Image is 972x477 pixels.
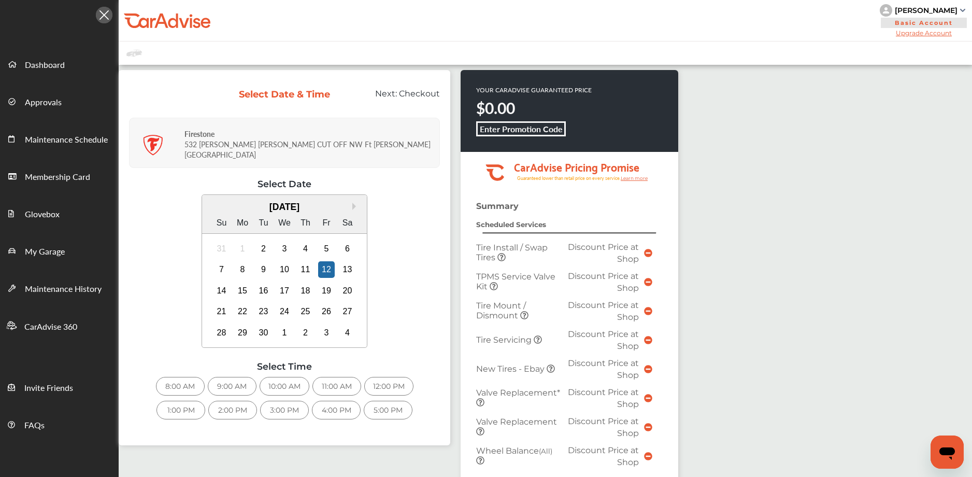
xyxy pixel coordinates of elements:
span: Maintenance History [25,283,102,296]
a: Glovebox [1,194,118,232]
span: Approvals [25,96,62,109]
div: [PERSON_NAME] [895,6,957,15]
span: Glovebox [25,208,60,221]
span: Tire Install / Swap Tires [476,243,548,262]
tspan: Learn more [621,175,648,181]
span: Discount Price at Shop [568,387,639,409]
span: Discount Price at Shop [568,271,639,293]
div: 1:00 PM [156,401,205,419]
div: Select Date [129,178,440,189]
iframe: Button to launch messaging window [931,436,964,469]
span: FAQs [24,419,45,432]
div: Choose Monday, September 15th, 2025 [234,283,251,299]
div: Choose Wednesday, September 10th, 2025 [276,261,293,278]
span: Invite Friends [24,382,73,395]
span: Valve Replacement* [476,388,560,398]
div: Choose Saturday, October 4th, 2025 [339,325,356,341]
div: Choose Wednesday, September 24th, 2025 [276,303,293,320]
div: We [276,215,293,231]
div: 4:00 PM [312,401,361,419]
div: Choose Tuesday, September 16th, 2025 [255,283,272,299]
div: Not available Monday, September 1st, 2025 [234,241,251,257]
img: logo-firestone.png [142,135,163,156]
span: Membership Card [25,171,90,184]
p: YOUR CARADVISE GUARANTEED PRICE [476,86,592,94]
div: Choose Tuesday, September 9th, 2025 [255,261,272,278]
div: 12:00 PM [364,377,413,396]
div: Choose Sunday, September 7th, 2025 [213,261,230,278]
div: Choose Thursday, September 4th, 2025 [297,241,314,257]
div: Choose Sunday, September 14th, 2025 [213,283,230,299]
span: Basic Account [881,18,967,28]
span: Discount Price at Shop [568,242,639,264]
div: Not available Sunday, August 31st, 2025 [213,241,230,257]
div: month 2025-09 [211,238,358,343]
div: Tu [255,215,272,231]
div: Fr [318,215,335,231]
span: Discount Price at Shop [568,300,639,322]
div: Choose Tuesday, September 30th, 2025 [255,325,272,341]
div: 9:00 AM [208,377,256,396]
div: [DATE] [202,202,367,213]
div: Next: [339,89,448,108]
div: Choose Tuesday, September 23rd, 2025 [255,303,272,320]
img: knH8PDtVvWoAbQRylUukY18CTiRevjo20fAtgn5MLBQj4uumYvk2MzTtcAIzfGAtb1XOLVMAvhLuqoNAbL4reqehy0jehNKdM... [880,4,892,17]
span: Dashboard [25,59,65,72]
tspan: CarAdvise Pricing Promise [514,157,639,176]
a: Membership Card [1,157,118,194]
span: My Garage [25,245,65,259]
span: Valve Replacement [476,417,557,427]
div: Choose Thursday, September 18th, 2025 [297,283,314,299]
div: Mo [234,215,251,231]
div: Choose Thursday, October 2nd, 2025 [297,325,314,341]
span: Discount Price at Shop [568,358,639,380]
span: New Tires - Ebay [476,364,547,374]
div: Choose Thursday, September 11th, 2025 [297,261,314,278]
div: Th [297,215,314,231]
img: sCxJUJ+qAmfqhQGDUl18vwLg4ZYJ6CxN7XmbOMBAAAAAElFTkSuQmCC [960,9,965,12]
strong: Firestone [184,129,215,139]
div: 5:00 PM [364,401,412,419]
button: Next Month [352,203,360,210]
div: Select Date & Time [238,89,331,100]
span: Tire Servicing [476,335,534,345]
div: Choose Friday, September 19th, 2025 [318,283,335,299]
div: Choose Wednesday, October 1st, 2025 [276,325,293,341]
a: Approvals [1,82,118,120]
img: placeholder_car.fcab19be.svg [126,47,142,60]
div: Choose Wednesday, September 17th, 2025 [276,283,293,299]
div: Choose Saturday, September 13th, 2025 [339,261,356,278]
a: My Garage [1,232,118,269]
div: Choose Monday, September 29th, 2025 [234,325,251,341]
div: Choose Saturday, September 20th, 2025 [339,283,356,299]
a: Maintenance History [1,269,118,306]
b: Enter Promotion Code [480,123,563,135]
span: Discount Price at Shop [568,416,639,438]
div: Select Time [129,361,440,372]
div: Choose Friday, September 12th, 2025 [318,261,335,278]
div: Choose Wednesday, September 3rd, 2025 [276,241,293,257]
div: Choose Sunday, September 28th, 2025 [213,325,230,341]
div: Choose Friday, September 26th, 2025 [318,303,335,320]
div: Choose Sunday, September 21st, 2025 [213,303,230,320]
span: Wheel Balance [476,446,552,456]
div: Choose Tuesday, September 2nd, 2025 [255,241,272,257]
a: Maintenance Schedule [1,120,118,157]
div: 8:00 AM [156,377,205,396]
div: Choose Friday, October 3rd, 2025 [318,325,335,341]
span: CarAdvise 360 [24,320,77,334]
div: Sa [339,215,356,231]
strong: Scheduled Services [476,220,546,229]
span: Upgrade Account [880,29,968,37]
div: Choose Friday, September 5th, 2025 [318,241,335,257]
div: Su [213,215,230,231]
div: Choose Thursday, September 25th, 2025 [297,303,314,320]
div: 2:00 PM [208,401,257,419]
span: TPMS Service Valve Kit [476,272,555,291]
span: Discount Price at Shop [568,329,639,351]
strong: $0.00 [476,97,515,119]
a: Dashboard [1,45,118,82]
img: Icon.5fd9dcc7.svg [96,7,112,23]
small: (All) [539,447,552,455]
strong: Summary [476,201,519,211]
